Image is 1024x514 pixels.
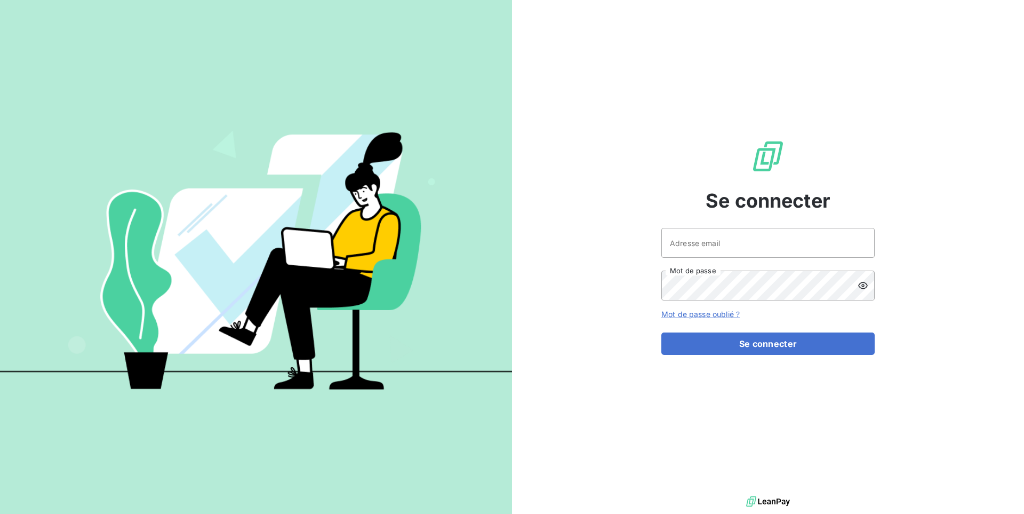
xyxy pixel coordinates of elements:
[706,186,830,215] span: Se connecter
[661,333,875,355] button: Se connecter
[661,228,875,258] input: placeholder
[661,310,740,319] a: Mot de passe oublié ?
[746,494,790,510] img: logo
[751,139,785,173] img: Logo LeanPay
